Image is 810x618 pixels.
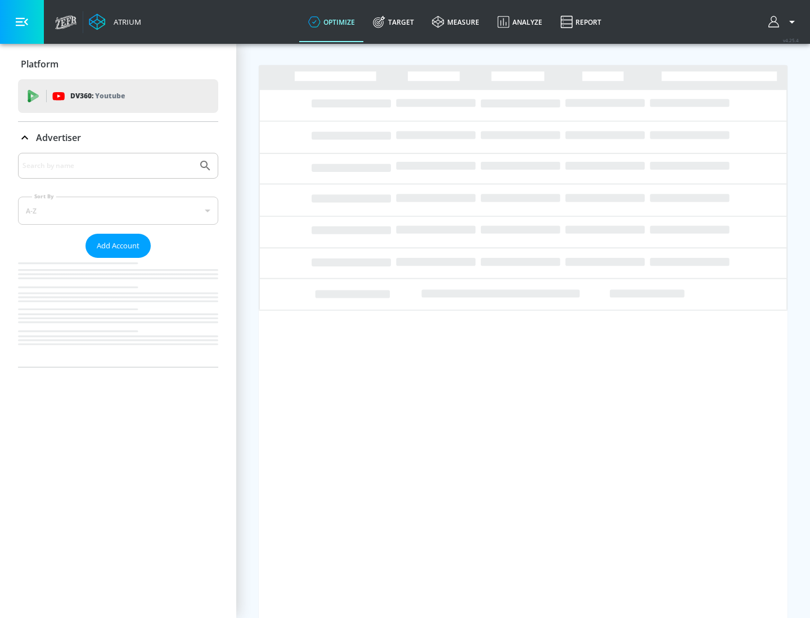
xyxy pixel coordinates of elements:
div: Advertiser [18,153,218,367]
label: Sort By [32,193,56,200]
a: Target [364,2,423,42]
div: Advertiser [18,122,218,153]
a: measure [423,2,488,42]
a: Report [551,2,610,42]
p: DV360: [70,90,125,102]
a: optimize [299,2,364,42]
p: Advertiser [36,131,81,144]
input: Search by name [22,158,193,173]
span: v 4.25.4 [783,37,799,43]
p: Youtube [95,90,125,102]
span: Add Account [97,239,139,252]
nav: list of Advertiser [18,258,218,367]
div: Atrium [109,17,141,27]
button: Add Account [85,234,151,258]
a: Atrium [89,13,141,30]
div: Platform [18,48,218,80]
div: A-Z [18,197,218,225]
p: Platform [21,58,58,70]
div: DV360: Youtube [18,79,218,113]
a: Analyze [488,2,551,42]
